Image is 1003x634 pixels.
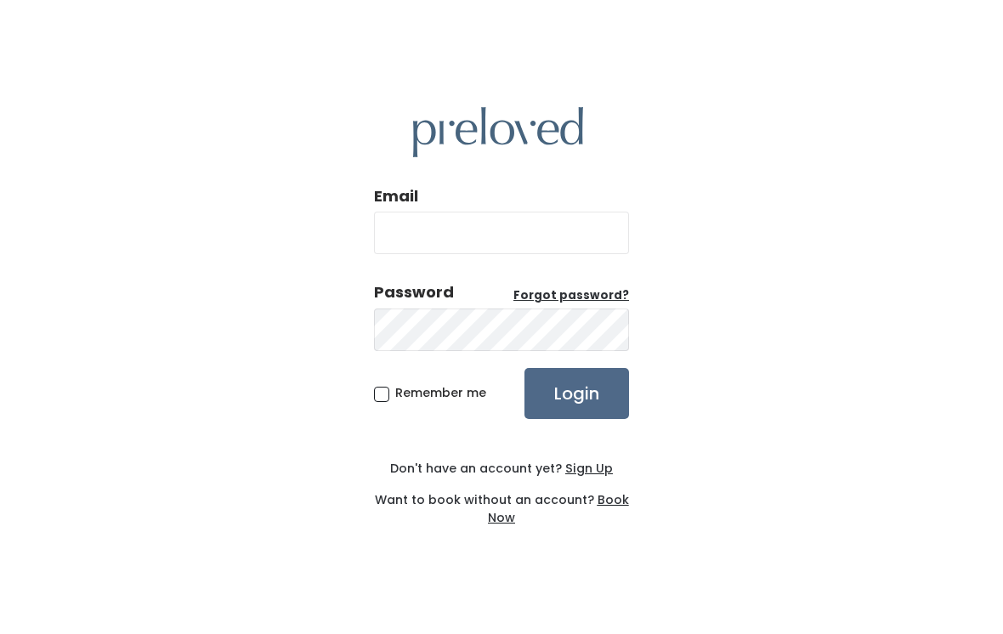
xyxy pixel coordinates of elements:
a: Forgot password? [513,287,629,304]
u: Sign Up [565,460,613,477]
a: Book Now [488,491,629,526]
a: Sign Up [562,460,613,477]
div: Don't have an account yet? [374,460,629,478]
span: Remember me [395,384,486,401]
u: Forgot password? [513,287,629,303]
input: Login [524,368,629,419]
img: preloved logo [413,107,583,157]
div: Want to book without an account? [374,478,629,527]
label: Email [374,185,418,207]
div: Password [374,281,454,303]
